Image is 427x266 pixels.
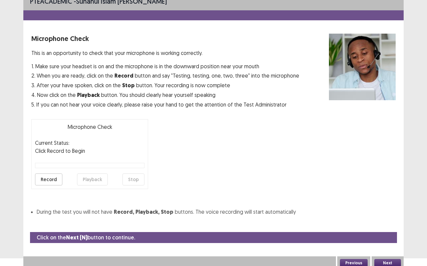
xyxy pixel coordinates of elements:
li: During the test you will not have buttons. The voice recording will start automatically [37,208,396,216]
p: Current Status: [35,139,69,147]
strong: Stop [161,208,173,215]
p: 1. Make sure your headset is on and the microphone is in the downward position near your mouth [31,62,299,70]
strong: Record [114,72,133,79]
strong: Playback [77,92,100,99]
img: microphone check [329,34,396,100]
p: 2. When you are ready, click on the button and say "Testing, testing, one, two, three" into the m... [31,72,299,80]
strong: Next (N) [66,234,87,241]
p: Microphone Check [35,123,144,131]
button: Stop [122,173,144,185]
strong: Record, [114,208,134,215]
p: Click Record to Begin [35,147,144,155]
strong: Playback, [135,208,159,215]
button: Record [35,173,62,185]
p: 3. After your have spoken, click on the button. Your recording is now complete [31,81,299,90]
p: 5. If you can not hear your voice clearly, please raise your hand to get the attention of the Tes... [31,101,299,109]
p: 4. Now click on the button. You should clearly hear yourself speaking [31,91,299,99]
p: This is an opportunity to check that your microphone is working correctly. [31,49,299,57]
p: Click on the button to continue. [37,233,135,242]
button: Playback [77,173,108,185]
strong: Stop [122,82,135,89]
p: Microphone Check [31,34,299,44]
